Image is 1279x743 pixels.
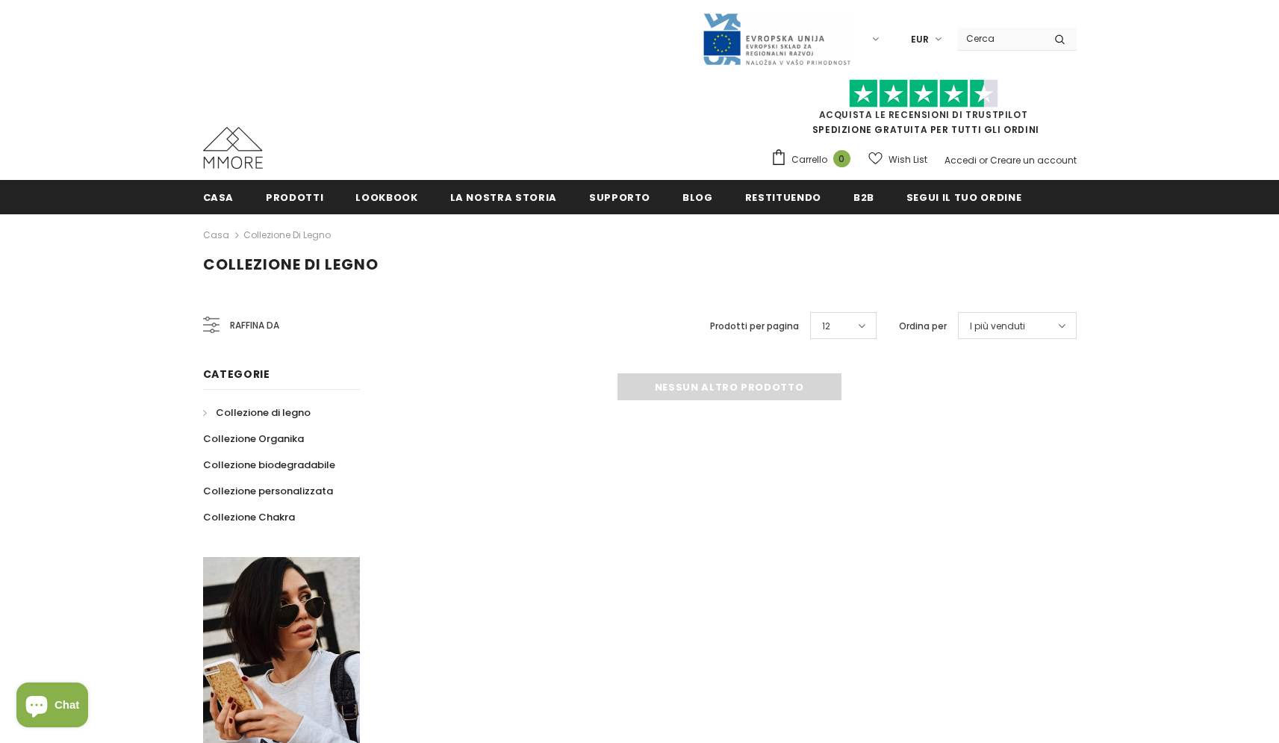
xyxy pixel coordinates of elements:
span: I più venduti [970,319,1025,334]
span: Segui il tuo ordine [906,190,1021,205]
img: Javni Razpis [702,12,851,66]
span: supporto [589,190,650,205]
span: Blog [682,190,713,205]
inbox-online-store-chat: Shopify online store chat [12,683,93,731]
a: B2B [853,180,874,214]
a: Collezione di legno [243,229,331,241]
span: Restituendo [745,190,821,205]
span: Collezione biodegradabile [203,458,335,472]
a: Blog [682,180,713,214]
label: Prodotti per pagina [710,319,799,334]
span: Casa [203,190,234,205]
span: Collezione di legno [216,405,311,420]
span: Categorie [203,367,270,382]
span: Collezione personalizzata [203,484,333,498]
img: Fidati di Pilot Stars [849,79,998,108]
a: Wish List [868,146,927,172]
a: Javni Razpis [702,32,851,45]
a: Casa [203,226,229,244]
a: Prodotti [266,180,323,214]
span: 12 [822,319,830,334]
a: Carrello 0 [771,149,858,171]
label: Ordina per [899,319,947,334]
span: Collezione Organika [203,432,304,446]
span: La nostra storia [450,190,557,205]
span: Wish List [889,152,927,167]
a: supporto [589,180,650,214]
span: SPEDIZIONE GRATUITA PER TUTTI GLI ORDINI [771,86,1077,136]
img: Casi MMORE [203,127,263,169]
span: B2B [853,190,874,205]
a: Collezione di legno [203,400,311,426]
a: Lookbook [355,180,417,214]
span: Collezione Chakra [203,510,295,524]
span: Collezione di legno [203,254,379,275]
a: Collezione biodegradabile [203,452,335,478]
a: Casa [203,180,234,214]
a: Collezione personalizzata [203,478,333,504]
a: Acquista le recensioni di TrustPilot [819,108,1028,121]
a: La nostra storia [450,180,557,214]
a: Restituendo [745,180,821,214]
input: Search Site [957,28,1043,49]
a: Collezione Organika [203,426,304,452]
span: Lookbook [355,190,417,205]
span: Raffina da [230,317,279,334]
span: Prodotti [266,190,323,205]
span: EUR [911,32,929,47]
span: Carrello [791,152,827,167]
a: Creare un account [990,154,1077,167]
span: or [979,154,988,167]
a: Segui il tuo ordine [906,180,1021,214]
a: Collezione Chakra [203,504,295,530]
span: 0 [833,150,850,167]
a: Accedi [945,154,977,167]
